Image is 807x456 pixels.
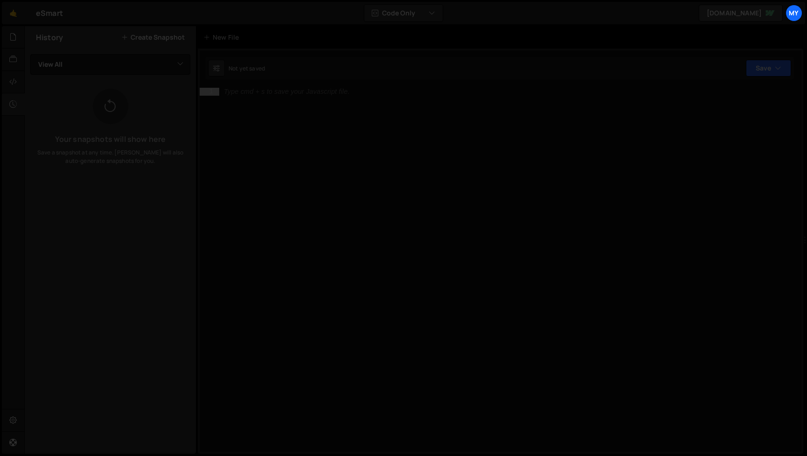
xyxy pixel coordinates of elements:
[786,5,802,21] a: My
[203,33,243,42] div: New File
[32,135,188,143] h3: Your snapshots will show here
[200,88,219,96] div: 1
[364,5,443,21] button: Code Only
[746,60,791,77] button: Save
[229,64,265,72] div: Not yet saved
[36,32,63,42] h2: History
[224,88,349,95] div: Type cmd + s to save your Javascript file.
[2,2,25,24] a: 🤙
[699,5,783,21] a: [DOMAIN_NAME]
[36,7,63,19] div: eSmart
[121,34,185,41] button: Create Snapshot
[32,148,188,165] p: Save a snapshot at any time. [PERSON_NAME] will also auto-generate snapshots for you.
